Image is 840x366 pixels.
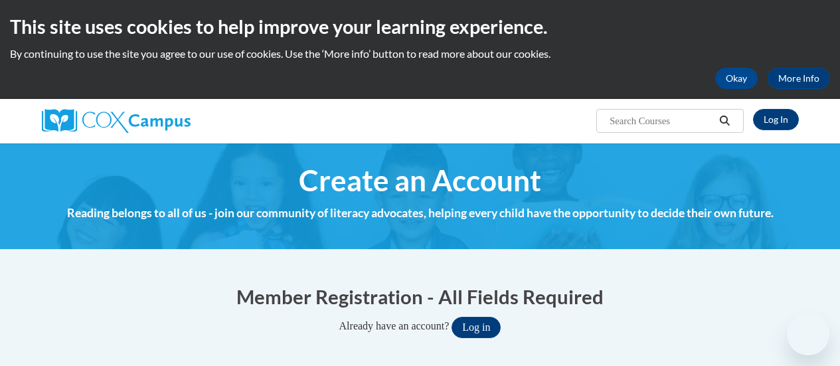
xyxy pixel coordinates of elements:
a: Log In [753,109,799,130]
p: By continuing to use the site you agree to our use of cookies. Use the ‘More info’ button to read... [10,46,830,61]
a: More Info [768,68,830,89]
button: Log in [452,317,501,338]
h1: Member Registration - All Fields Required [42,283,799,310]
h2: This site uses cookies to help improve your learning experience. [10,13,830,40]
span: Already have an account? [339,320,450,331]
button: Okay [715,68,758,89]
input: Search Courses [608,113,714,129]
iframe: Button to launch messaging window [787,313,829,355]
button: Search [714,113,734,129]
span: Create an Account [299,163,541,198]
h4: Reading belongs to all of us - join our community of literacy advocates, helping every child have... [42,205,799,222]
img: Cox Campus [42,109,191,133]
